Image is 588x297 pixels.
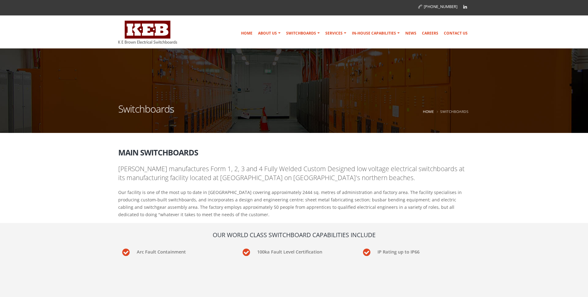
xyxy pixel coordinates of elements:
[137,246,229,255] p: Arc Fault Containment
[423,109,434,114] a: Home
[118,189,470,218] p: Our facility is one of the most up to date in [GEOGRAPHIC_DATA] covering approximately 2444 sq. m...
[118,164,470,183] p: [PERSON_NAME] manufactures Form 1, 2, 3 and 4 Fully Welded Custom Designed low voltage electrical...
[419,27,441,39] a: Careers
[461,2,470,11] a: Linkedin
[435,108,469,115] li: Switchboards
[256,27,283,39] a: About Us
[284,27,322,39] a: Switchboards
[323,27,349,39] a: Services
[418,4,457,9] a: [PHONE_NUMBER]
[403,27,419,39] a: News
[118,21,177,44] img: K E Brown Electrical Switchboards
[118,104,174,122] h1: Switchboards
[257,246,350,255] p: 100ka Fault Level Certification
[118,231,470,239] h4: Our World Class Switchboard Capabilities include
[239,27,255,39] a: Home
[441,27,470,39] a: Contact Us
[118,144,470,157] h2: Main Switchboards
[377,246,470,255] p: IP Rating up to IP66
[349,27,402,39] a: In-house Capabilities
